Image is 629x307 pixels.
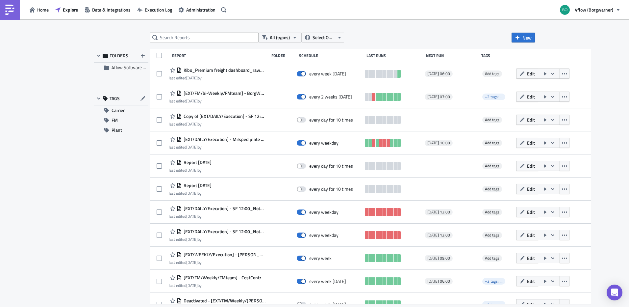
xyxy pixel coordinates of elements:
div: every weekday [309,232,339,238]
button: Select Owner [301,33,344,42]
span: TAGS [110,96,120,101]
div: last edited by [169,122,266,126]
span: Carrier [112,105,125,115]
div: Last Runs [366,53,423,58]
span: [DATE] 12:00 [427,233,450,238]
span: Deactivated - [EXT/FM/Weekly/bence.varga] - BorgWarner - Old shipments with no billing run [182,298,266,304]
a: Administration [175,5,219,15]
span: Edit [527,139,535,146]
span: FOLDERS [110,53,128,59]
img: Avatar [559,4,570,15]
time: 2025-06-30T13:50:41Z [186,144,198,150]
span: Execution Log [145,6,172,13]
span: Edit [527,70,535,77]
time: 2025-08-14T10:54:49Z [186,98,198,104]
span: Add tags [485,232,499,238]
div: Folder [271,53,295,58]
span: New [522,34,532,41]
button: Home [26,5,52,15]
img: PushMetrics [5,5,15,15]
span: Explore [63,6,78,13]
div: last edited by [169,168,212,173]
span: Select Owner [313,34,335,41]
span: Administration [186,6,215,13]
div: last edited by [169,260,266,265]
span: Edit [527,232,535,238]
input: Search Reports [150,33,259,42]
div: every day for 10 times [309,117,353,123]
div: every week on Tuesday [309,71,346,77]
div: every week [309,255,332,261]
button: New [512,33,535,42]
div: last edited by [169,214,266,219]
span: Add tags [485,140,499,146]
span: Add tags [482,140,502,146]
span: Report 2025-06-03 [182,159,212,165]
div: last edited by [169,237,266,242]
span: Add tags [482,232,502,238]
span: Add tags [485,209,499,215]
div: last edited by [169,191,212,196]
span: +2 tags: FM, Carrier [482,94,505,100]
span: Plant [112,125,122,135]
span: [DATE] 09:00 [427,256,450,261]
span: Add tags [485,255,499,261]
button: Execution Log [134,5,175,15]
span: Report 2025-05-20 [182,182,212,188]
button: 4flow (Borgwarner) [556,3,624,17]
time: 2025-05-08T08:57:25Z [186,259,198,265]
div: Report [172,53,268,58]
div: every day for 10 times [309,186,353,192]
span: Add tags [482,163,502,169]
time: 2025-07-14T07:39:33Z [186,213,198,219]
span: Edit [527,185,535,192]
button: Edit [516,69,538,79]
span: Add tags [485,186,499,192]
div: every weekday [309,140,339,146]
time: 2025-08-08T10:01:23Z [186,282,198,289]
span: Edit [527,209,535,215]
span: [EXT/DAILY/Execution] - SF 12:00_Not_collected_external sending to carrier [182,229,266,235]
div: last edited by [169,283,266,288]
span: [EXT/FM/bi-Weekly/FMteam] - BorgWarner - Shipments with no billing run [182,90,266,96]
span: +2 tags: FM, Plant [485,278,516,284]
span: All (types) [270,34,290,41]
button: All (types) [259,33,301,42]
span: 4flow Software KAM [112,64,152,71]
div: Tags [481,53,514,58]
span: [DATE] 07:00 [427,94,450,99]
button: Edit [516,138,538,148]
div: Schedule [299,53,363,58]
span: 4flow (Borgwarner) [575,6,613,13]
div: last edited by [169,98,266,103]
span: [EXT/FM/Weekly/FMteam] - CostCentreReport_MARCIT [182,275,266,281]
span: Edit [527,116,535,123]
span: [DATE] 06:00 [427,71,450,76]
span: [DATE] 10:00 [427,140,450,146]
span: [EXT/DAILY/Execution] - SF 12:00_Not_delivered_external sending to carrier [182,206,266,211]
div: every day for 10 times [309,163,353,169]
span: Kibo_Premium freight dashboard_rawdata [182,67,266,73]
button: Edit [516,230,538,240]
button: Edit [516,161,538,171]
span: Add tags [482,255,502,262]
span: Add tags [485,163,499,169]
span: Add tags [482,117,502,123]
time: 2025-06-03T12:25:40Z [186,167,198,173]
span: [EXT/DAILY/Execution] - Milsped plate nr. overview - BW RTT [182,136,266,142]
button: Data & Integrations [81,5,134,15]
button: Edit [516,276,538,286]
time: 2025-05-22T07:38:25Z [186,190,198,196]
span: Edit [527,255,535,262]
button: Edit [516,115,538,125]
button: Explore [52,5,81,15]
span: +2 tags: FM, Plant [482,278,505,285]
span: Add tags [485,117,499,123]
div: last edited by [169,75,266,80]
button: Edit [516,184,538,194]
button: Edit [516,207,538,217]
span: FM [112,115,118,125]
